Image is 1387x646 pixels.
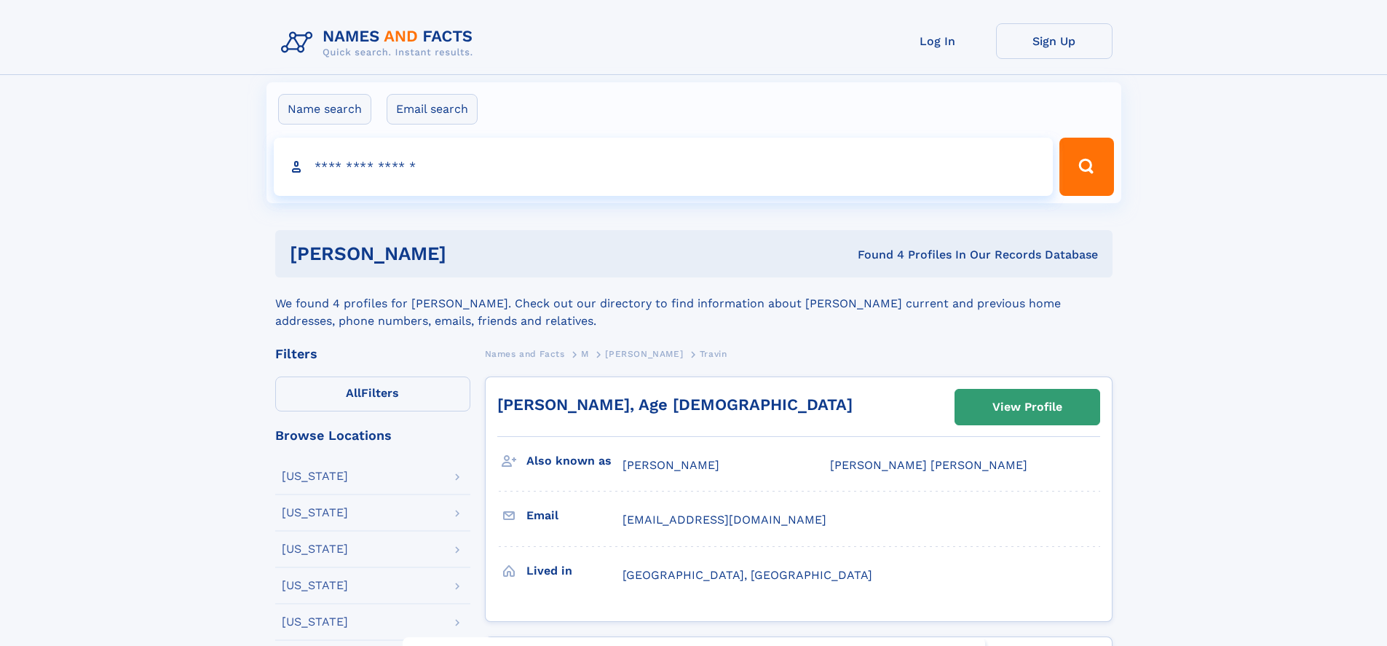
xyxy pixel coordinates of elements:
div: [US_STATE] [282,616,348,628]
span: M [581,349,589,359]
img: Logo Names and Facts [275,23,485,63]
div: We found 4 profiles for [PERSON_NAME]. Check out our directory to find information about [PERSON_... [275,277,1113,330]
label: Filters [275,377,470,411]
div: [US_STATE] [282,507,348,519]
a: [PERSON_NAME] [605,344,683,363]
span: All [346,386,361,400]
h3: Also known as [526,449,623,473]
span: [PERSON_NAME] [605,349,683,359]
div: [US_STATE] [282,580,348,591]
a: [PERSON_NAME], Age [DEMOGRAPHIC_DATA] [497,395,853,414]
a: View Profile [955,390,1099,425]
div: Filters [275,347,470,361]
h3: Lived in [526,559,623,583]
div: Browse Locations [275,429,470,442]
h3: Email [526,503,623,528]
label: Name search [278,94,371,125]
span: [PERSON_NAME] [623,458,719,472]
a: Log In [880,23,996,59]
input: search input [274,138,1054,196]
a: Names and Facts [485,344,565,363]
div: [US_STATE] [282,543,348,555]
label: Email search [387,94,478,125]
button: Search Button [1059,138,1113,196]
span: [EMAIL_ADDRESS][DOMAIN_NAME] [623,513,826,527]
div: Found 4 Profiles In Our Records Database [652,247,1098,263]
h1: [PERSON_NAME] [290,245,652,263]
span: Travin [700,349,727,359]
span: [PERSON_NAME] [PERSON_NAME] [830,458,1027,472]
span: [GEOGRAPHIC_DATA], [GEOGRAPHIC_DATA] [623,568,872,582]
a: M [581,344,589,363]
div: [US_STATE] [282,470,348,482]
div: View Profile [992,390,1062,424]
a: Sign Up [996,23,1113,59]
